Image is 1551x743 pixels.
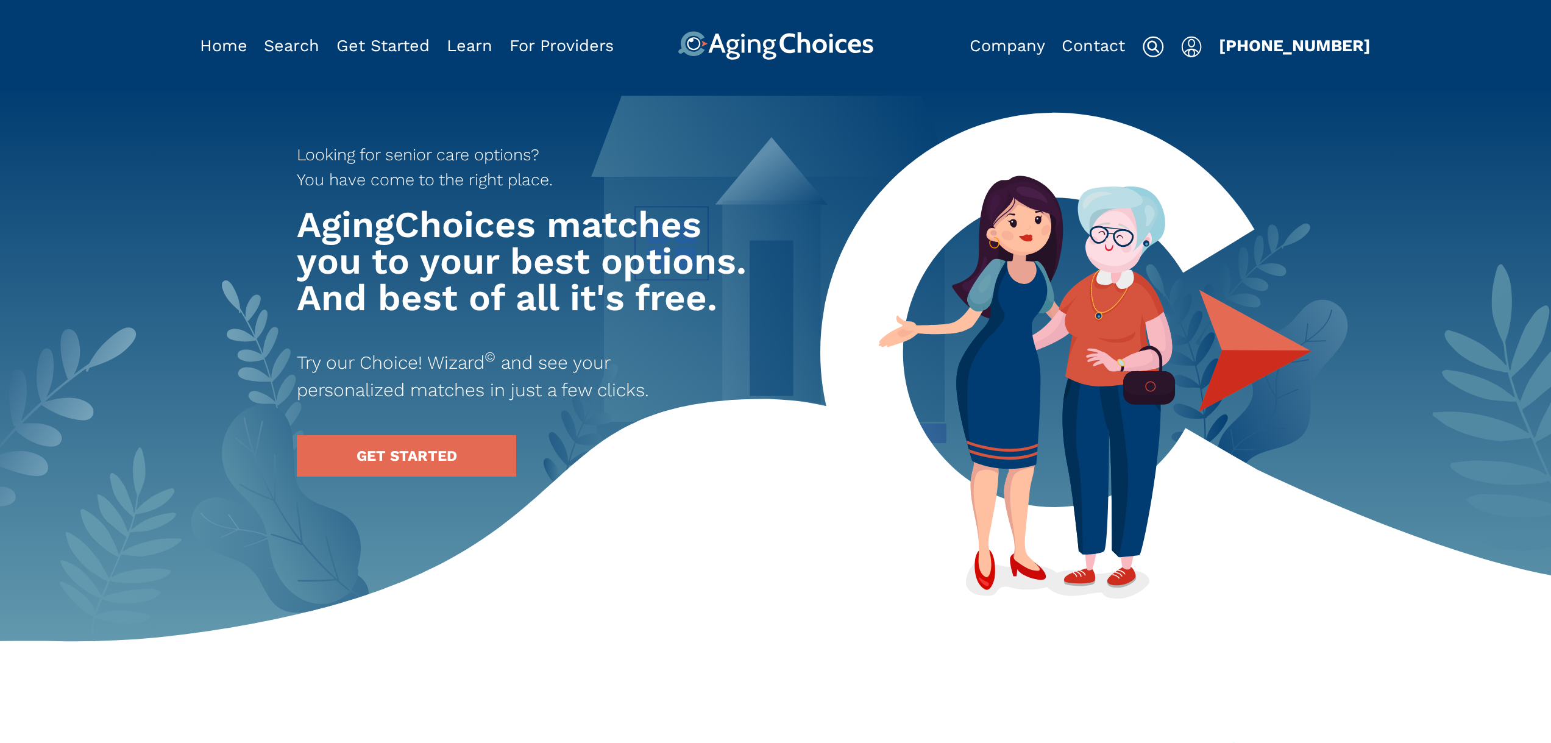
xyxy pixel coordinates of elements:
[447,36,492,55] a: Learn
[1062,36,1125,55] a: Contact
[264,36,319,55] a: Search
[970,36,1045,55] a: Company
[1181,36,1202,58] img: user-icon.svg
[297,143,560,192] p: Looking for senior care options? You have come to the right place.
[1219,36,1371,55] a: [PHONE_NUMBER]
[264,31,319,60] div: Popover trigger
[336,36,430,55] a: Get Started
[297,349,721,403] p: Try our Choice! Wizard and see your personalized matches in just a few clicks.
[484,349,495,364] sup: ©
[678,31,873,60] img: AgingChoices
[1181,31,1202,60] div: Popover trigger
[509,36,614,55] a: For Providers
[297,207,754,316] h1: AgingChoices matches you to your best options. And best of all it's free.
[200,36,247,55] a: Home
[1142,36,1164,58] img: search-icon.svg
[297,435,516,477] a: GET STARTED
